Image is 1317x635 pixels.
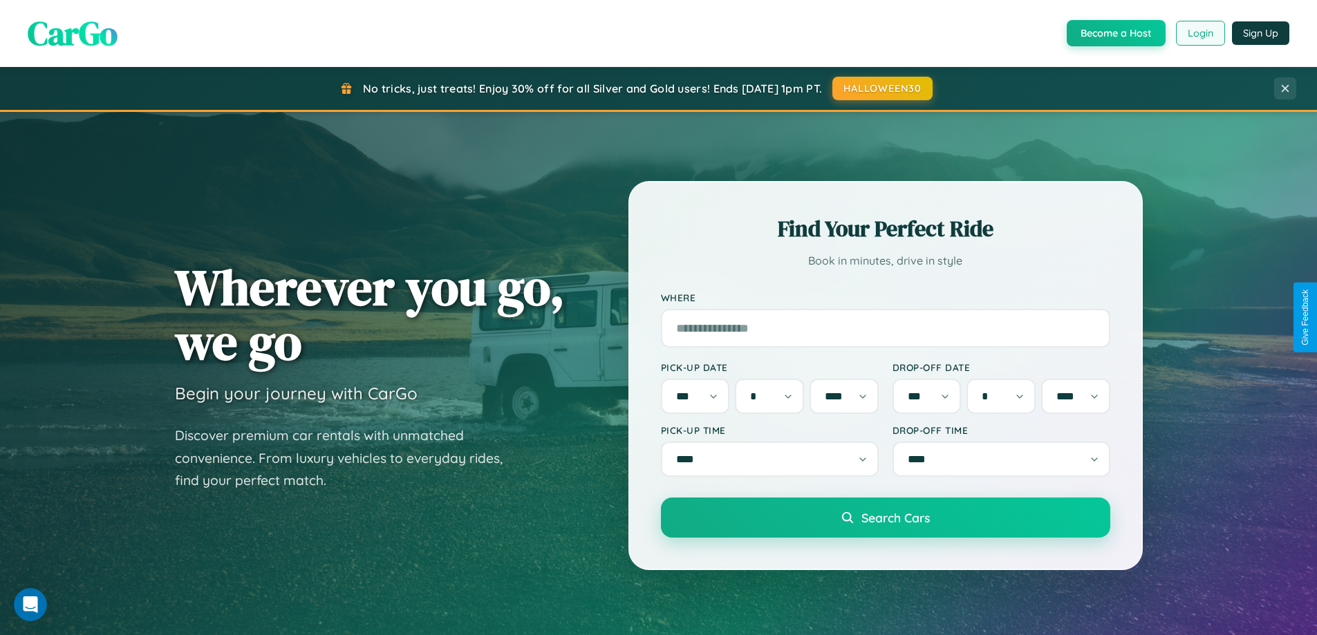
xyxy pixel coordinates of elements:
[893,361,1110,373] label: Drop-off Date
[175,260,565,369] h1: Wherever you go, we go
[14,588,47,621] iframe: Intercom live chat
[363,82,822,95] span: No tricks, just treats! Enjoy 30% off for all Silver and Gold users! Ends [DATE] 1pm PT.
[1067,20,1166,46] button: Become a Host
[832,77,933,100] button: HALLOWEEN30
[661,361,879,373] label: Pick-up Date
[175,424,521,492] p: Discover premium car rentals with unmatched convenience. From luxury vehicles to everyday rides, ...
[661,292,1110,303] label: Where
[1232,21,1289,45] button: Sign Up
[893,424,1110,436] label: Drop-off Time
[661,214,1110,244] h2: Find Your Perfect Ride
[175,383,418,404] h3: Begin your journey with CarGo
[1300,290,1310,345] div: Give Feedback
[28,10,118,56] span: CarGo
[1176,21,1225,46] button: Login
[661,424,879,436] label: Pick-up Time
[661,497,1110,538] button: Search Cars
[661,251,1110,271] p: Book in minutes, drive in style
[861,510,930,525] span: Search Cars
